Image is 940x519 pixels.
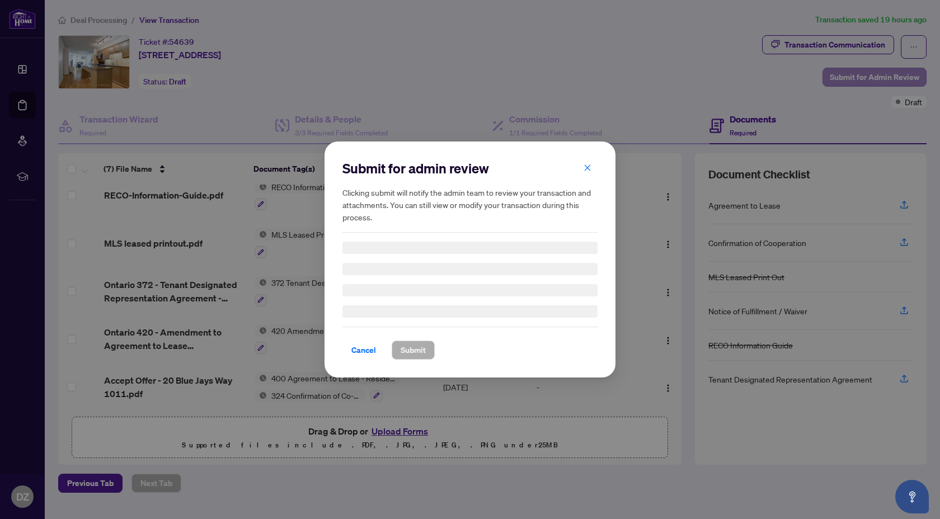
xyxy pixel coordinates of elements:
[584,164,591,172] span: close
[342,341,385,360] button: Cancel
[895,480,929,513] button: Open asap
[342,186,598,223] h5: Clicking submit will notify the admin team to review your transaction and attachments. You can st...
[351,341,376,359] span: Cancel
[342,159,598,177] h2: Submit for admin review
[392,341,435,360] button: Submit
